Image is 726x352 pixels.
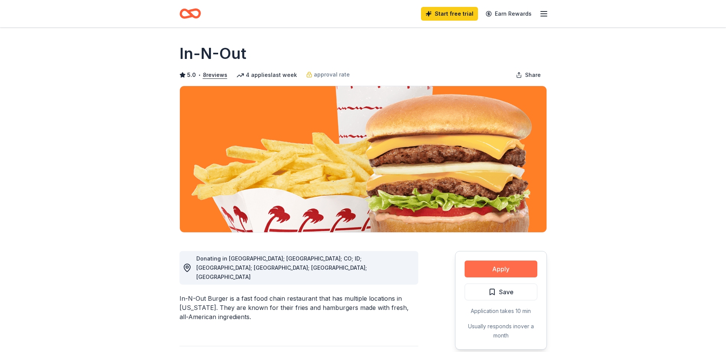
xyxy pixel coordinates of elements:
a: Earn Rewards [481,7,536,21]
span: Donating in [GEOGRAPHIC_DATA]; [GEOGRAPHIC_DATA]; CO; ID; [GEOGRAPHIC_DATA]; [GEOGRAPHIC_DATA]; [... [196,255,367,280]
button: Share [510,67,547,83]
button: 8reviews [203,70,227,80]
a: approval rate [306,70,350,79]
a: Home [179,5,201,23]
span: Share [525,70,541,80]
div: Usually responds in over a month [465,322,537,340]
button: Save [465,284,537,300]
span: 5.0 [187,70,196,80]
button: Apply [465,261,537,277]
span: approval rate [314,70,350,79]
h1: In-N-Out [179,43,246,64]
div: In-N-Out Burger is a fast food chain restaurant that has multiple locations in [US_STATE]. They a... [179,294,418,321]
div: Application takes 10 min [465,306,537,316]
img: Image for In-N-Out [180,86,547,232]
span: • [198,72,201,78]
span: Save [499,287,514,297]
div: 4 applies last week [237,70,297,80]
a: Start free trial [421,7,478,21]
